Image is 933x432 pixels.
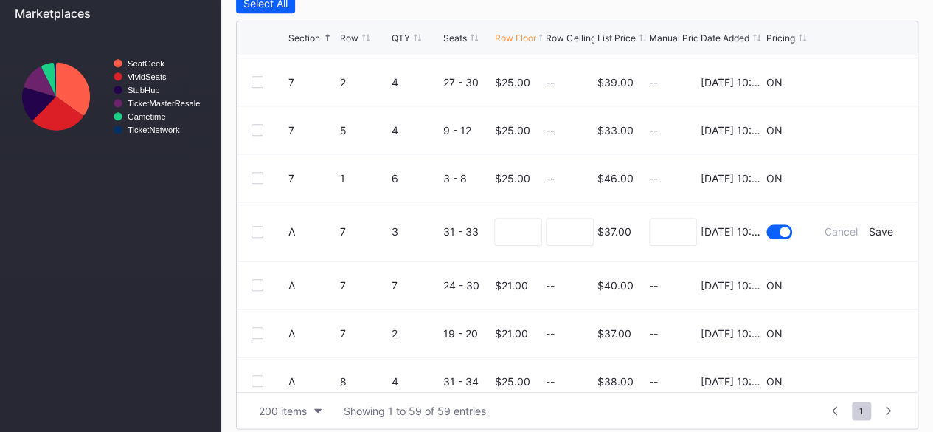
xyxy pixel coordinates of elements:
[597,279,634,292] div: $40.00
[597,124,634,137] div: $33.00
[392,76,440,89] div: 4
[494,327,527,340] div: $21.00
[392,225,440,238] div: 3
[340,327,388,340] div: 7
[701,279,763,292] div: [DATE] 10:19AM
[288,279,336,292] div: A
[128,99,200,108] text: TicketMasterResale
[443,172,491,185] div: 3 - 8
[494,32,535,44] div: Row Floor
[701,172,763,185] div: [DATE] 10:19AM
[128,126,180,134] text: TicketNetwork
[766,32,795,44] div: Pricing
[443,32,467,44] div: Seats
[392,124,440,137] div: 4
[649,32,704,44] div: Manual Price
[597,76,634,89] div: $39.00
[546,124,555,137] div: --
[259,405,307,417] div: 200 items
[597,225,631,238] div: $37.00
[392,327,440,340] div: 2
[128,86,160,95] text: StubHub
[252,401,329,421] button: 200 items
[443,327,491,340] div: 19 - 20
[340,32,358,44] div: Row
[766,172,783,185] div: ON
[340,279,388,292] div: 7
[852,402,871,420] span: 1
[649,375,697,388] div: --
[15,32,207,161] svg: Chart title
[340,375,388,388] div: 8
[288,76,336,89] div: 7
[288,172,336,185] div: 7
[649,124,697,137] div: --
[649,327,697,340] div: --
[128,112,166,121] text: Gametime
[825,225,858,238] div: Cancel
[597,32,636,44] div: List Price
[288,32,320,44] div: Section
[392,32,410,44] div: QTY
[340,225,388,238] div: 7
[546,32,595,44] div: Row Ceiling
[443,225,491,238] div: 31 - 33
[494,124,530,137] div: $25.00
[766,327,783,340] div: ON
[766,375,783,388] div: ON
[597,327,631,340] div: $37.00
[546,76,555,89] div: --
[443,375,491,388] div: 31 - 34
[443,76,491,89] div: 27 - 30
[128,59,164,68] text: SeatGeek
[15,6,207,21] div: Marketplaces
[649,76,697,89] div: --
[392,375,440,388] div: 4
[128,72,167,81] text: VividSeats
[288,327,336,340] div: A
[392,172,440,185] div: 6
[597,375,634,388] div: $38.00
[766,124,783,137] div: ON
[766,76,783,89] div: ON
[701,32,749,44] div: Date Added
[344,405,486,417] div: Showing 1 to 59 of 59 entries
[701,76,763,89] div: [DATE] 10:19AM
[649,172,697,185] div: --
[546,375,555,388] div: --
[392,279,440,292] div: 7
[494,375,530,388] div: $25.00
[288,375,336,388] div: A
[546,279,555,292] div: --
[494,172,530,185] div: $25.00
[701,375,763,388] div: [DATE] 10:19AM
[869,225,893,238] div: Save
[288,225,336,238] div: A
[701,124,763,137] div: [DATE] 10:19AM
[546,327,555,340] div: --
[288,124,336,137] div: 7
[494,76,530,89] div: $25.00
[340,76,388,89] div: 2
[701,327,763,340] div: [DATE] 10:19AM
[340,124,388,137] div: 5
[494,279,527,292] div: $21.00
[701,225,763,238] div: [DATE] 10:19AM
[649,279,697,292] div: --
[443,124,491,137] div: 9 - 12
[546,172,555,185] div: --
[597,172,634,185] div: $46.00
[443,279,491,292] div: 24 - 30
[340,172,388,185] div: 1
[766,279,783,292] div: ON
